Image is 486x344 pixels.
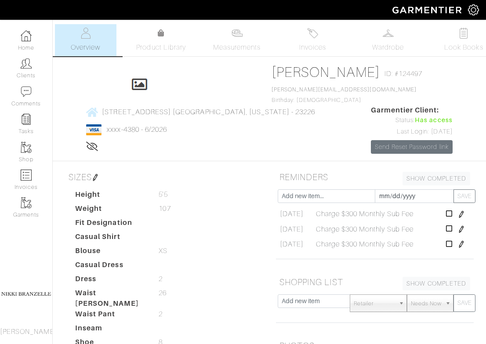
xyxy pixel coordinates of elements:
[453,294,475,312] button: SAVE
[458,241,465,248] img: pen-cf24a1663064a2ec1b9c1bd2387e9de7a2fa800b781884d57f21acf72779bad2.png
[21,142,32,153] img: garments-icon-b7da505a4dc4fd61783c78ac3ca0ef83fa9d6f193b1c9dc38574b1d14d53ca28.png
[69,260,152,274] dt: Casual Dress
[278,189,375,203] input: Add new item...
[21,170,32,181] img: orders-icon-0abe47150d42831381b5fb84f609e132dff9fe21cb692f30cb5eec754e2cba89.png
[69,288,152,309] dt: Waist [PERSON_NAME]
[357,24,419,56] a: Wardrobe
[458,28,469,39] img: todo-9ac3debb85659649dc8f770b8b6100bb5dab4b48dedcbae339e5042a72dfd3cc.svg
[159,288,167,298] span: 26
[384,69,423,79] span: ID: #124497
[69,309,152,323] dt: Waist Pant
[86,106,315,117] a: [STREET_ADDRESS] [GEOGRAPHIC_DATA], [US_STATE] - 23226
[468,4,479,15] img: gear-icon-white-bd11855cb880d31180b6d7d6211b90ccbf57a29d726f0c71d8c61bd08dd39cc2.png
[80,28,91,39] img: basicinfo-40fd8af6dae0f16599ec9e87c0ef1c0a1fdea2edbe929e3d69a839185d80c458.svg
[276,273,474,291] h5: SHOPPING LIST
[69,203,152,217] dt: Weight
[107,126,167,134] a: xxxx-4380 - 6/2026
[371,140,453,154] a: Send Reset Password link
[411,295,442,312] span: Needs Now
[316,239,413,250] span: Charge $300 Monthly Sub Fee
[213,42,261,53] span: Measurements
[21,114,32,125] img: reminder-icon-8004d30b9f0a5d33ae49ab947aed9ed385cf756f9e5892f1edd6e32f2345188e.png
[282,24,343,56] a: Invoices
[69,274,152,288] dt: Dress
[371,105,453,116] span: Garmentier Client:
[86,124,102,135] img: visa-934b35602734be37eb7d5d7e5dbcd2044c359bf20a24dc3361ca3fa54326a8a7.png
[371,127,453,137] div: Last Login: [DATE]
[69,189,152,203] dt: Height
[280,224,304,235] span: [DATE]
[444,42,483,53] span: Look Books
[131,28,192,53] a: Product Library
[272,64,380,80] a: [PERSON_NAME]
[69,232,152,246] dt: Casual Shirt
[21,86,32,97] img: comment-icon-a0a6a9ef722e966f86d9cbdc48e553b5cf19dbc54f86b18d962a5391bc8f6eb6.png
[280,239,304,250] span: [DATE]
[21,58,32,69] img: clients-icon-6bae9207a08558b7cb47a8932f037763ab4055f8c8b6bfacd5dc20c3e0201464.png
[372,42,404,53] span: Wardrobe
[69,246,152,260] dt: Blouse
[316,224,413,235] span: Charge $300 Monthly Sub Fee
[136,42,186,53] span: Product Library
[316,209,413,219] span: Charge $300 Monthly Sub Fee
[403,172,470,185] a: SHOW COMPLETED
[307,28,318,39] img: orders-27d20c2124de7fd6de4e0e44c1d41de31381a507db9b33961299e4e07d508b8c.svg
[159,274,163,284] span: 2
[159,203,170,214] span: 107
[415,116,453,125] span: Has access
[102,108,315,116] span: [STREET_ADDRESS] [GEOGRAPHIC_DATA], [US_STATE] - 23226
[388,2,468,18] img: garmentier-logo-header-white-b43fb05a5012e4ada735d5af1a66efaba907eab6374d6393d1fbf88cb4ef424d.png
[280,209,304,219] span: [DATE]
[371,116,453,125] div: Status:
[69,217,152,232] dt: Fit Designation
[159,189,167,200] span: 5'5
[55,24,116,56] a: Overview
[65,168,263,186] h5: SIZES
[278,294,350,308] input: Add new item
[92,174,99,181] img: pen-cf24a1663064a2ec1b9c1bd2387e9de7a2fa800b781884d57f21acf72779bad2.png
[232,28,243,39] img: measurements-466bbee1fd09ba9460f595b01e5d73f9e2bff037440d3c8f018324cb6cdf7a4a.svg
[354,295,395,312] span: Retailer
[383,28,394,39] img: wardrobe-487a4870c1b7c33e795ec22d11cfc2ed9d08956e64fb3008fe2437562e282088.svg
[21,197,32,208] img: garments-icon-b7da505a4dc4fd61783c78ac3ca0ef83fa9d6f193b1c9dc38574b1d14d53ca28.png
[276,168,474,186] h5: REMINDERS
[299,42,326,53] span: Invoices
[272,87,417,103] span: Birthday: [DEMOGRAPHIC_DATA]
[458,211,465,218] img: pen-cf24a1663064a2ec1b9c1bd2387e9de7a2fa800b781884d57f21acf72779bad2.png
[458,226,465,233] img: pen-cf24a1663064a2ec1b9c1bd2387e9de7a2fa800b781884d57f21acf72779bad2.png
[159,309,163,319] span: 2
[403,277,470,290] a: SHOW COMPLETED
[453,189,475,203] button: SAVE
[71,42,100,53] span: Overview
[272,87,417,93] a: [PERSON_NAME][EMAIL_ADDRESS][DOMAIN_NAME]
[69,323,152,337] dt: Inseam
[159,246,167,256] span: XS
[21,30,32,41] img: dashboard-icon-dbcd8f5a0b271acd01030246c82b418ddd0df26cd7fceb0bd07c9910d44c42f6.png
[206,24,268,56] a: Measurements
